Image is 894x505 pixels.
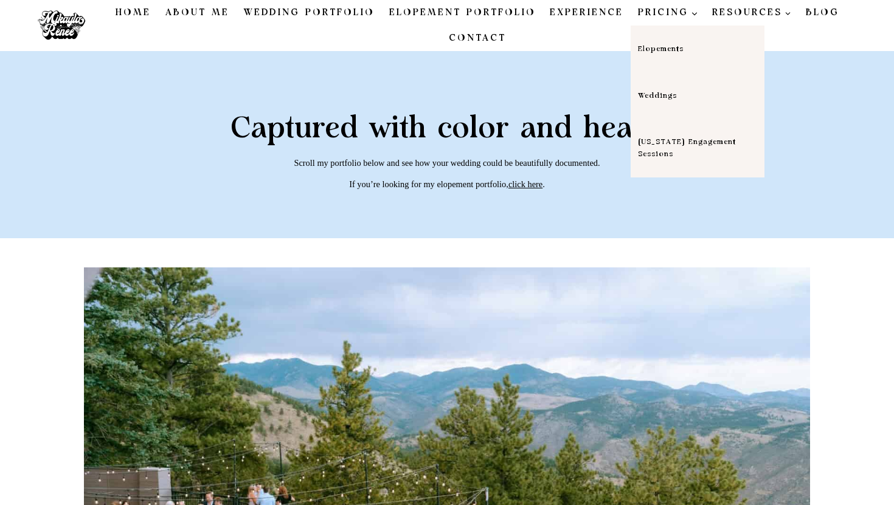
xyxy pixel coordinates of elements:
[631,119,764,177] a: [US_STATE] Engagement Sessions
[31,4,92,47] img: Mikayla Renee Photo
[442,26,513,51] a: Contact
[631,26,764,72] a: Elopements
[152,158,742,190] p: Scroll my portfolio below and see how your wedding could be beautifully documented. If you’re loo...
[152,114,742,143] h2: Captured with color and heart.
[508,179,542,189] a: click here
[631,72,764,119] a: Weddings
